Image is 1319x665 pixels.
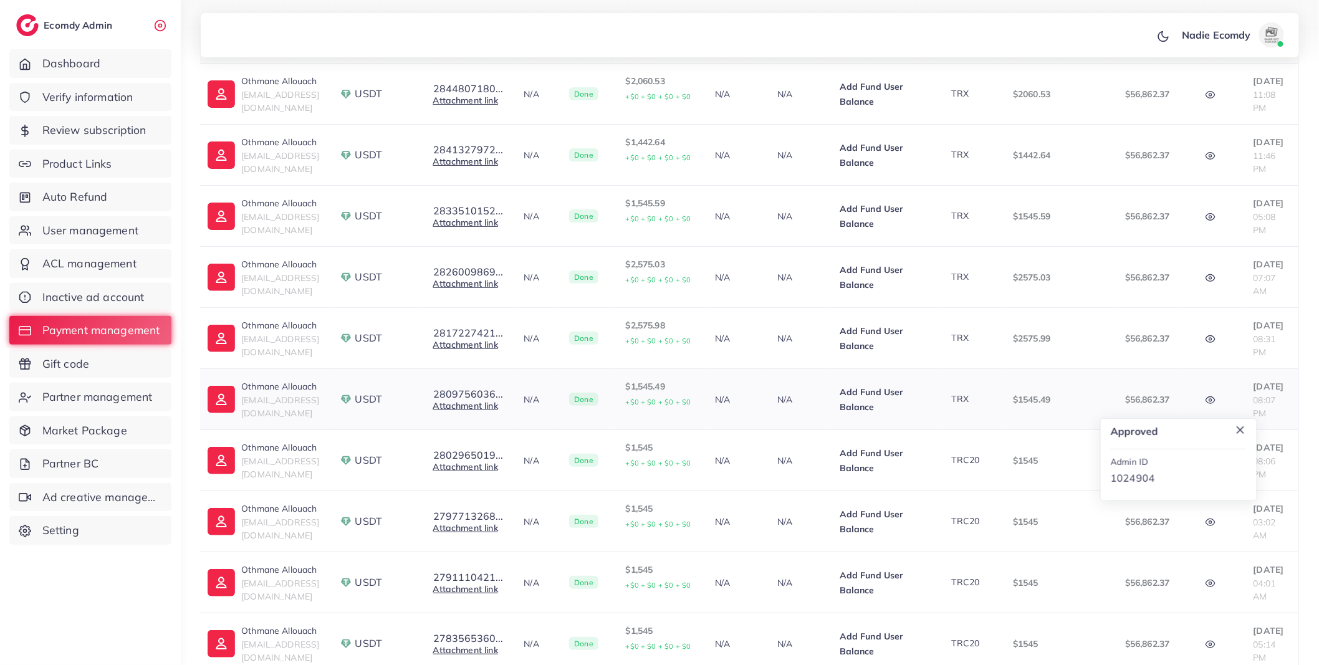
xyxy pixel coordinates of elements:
[241,379,319,394] p: Othmane Allouach
[626,520,691,529] small: +$0 + $0 + $0 + $0
[626,581,691,590] small: +$0 + $0 + $0 + $0
[777,331,820,346] p: N/A
[626,135,695,165] p: $1,442.64
[569,270,598,284] span: Done
[524,392,550,407] p: N/A
[241,211,319,235] span: [EMAIL_ADDRESS][DOMAIN_NAME]
[524,87,550,102] p: N/A
[355,514,383,529] span: USDT
[1125,514,1170,529] p: $56,862.37
[433,388,504,399] button: 2809756036...
[840,323,932,353] p: Add Fund User Balance
[42,289,145,305] span: Inactive ad account
[208,630,235,658] img: ic-user-info.36bf1079.svg
[1254,456,1276,479] span: 08:06 PM
[626,562,695,593] p: $1,545
[777,87,820,102] p: N/A
[208,325,235,352] img: ic-user-info.36bf1079.svg
[1111,424,1247,439] p: Approved
[1013,636,1105,651] p: $1545
[569,393,598,406] span: Done
[241,135,319,150] p: Othmane Allouach
[1125,270,1170,285] p: $56,862.37
[433,339,498,350] a: Attachment link
[42,522,79,538] span: Setting
[952,148,993,161] div: TRX
[840,629,932,659] p: Add Fund User Balance
[777,575,820,590] p: N/A
[524,148,550,163] p: N/A
[355,331,383,345] span: USDT
[340,271,352,284] img: payment
[208,80,235,108] img: ic-user-info.36bf1079.svg
[715,270,757,285] p: N/A
[569,332,598,345] span: Done
[42,222,138,239] span: User management
[626,214,691,223] small: +$0 + $0 + $0 + $0
[840,79,932,109] p: Add Fund User Balance
[524,514,550,529] p: N/A
[208,264,235,291] img: ic-user-info.36bf1079.svg
[241,623,319,638] p: Othmane Allouach
[340,638,352,650] img: payment
[9,383,171,411] a: Partner management
[9,216,171,245] a: User management
[1111,456,1148,468] label: Admin ID
[715,331,757,346] p: N/A
[433,278,498,289] a: Attachment link
[1182,27,1251,42] p: Nadie Ecomdy
[1125,392,1170,407] p: $56,862.37
[840,262,932,292] p: Add Fund User Balance
[340,454,352,467] img: payment
[9,150,171,178] a: Product Links
[42,322,160,338] span: Payment management
[241,501,319,516] p: Othmane Allouach
[626,153,691,162] small: +$0 + $0 + $0 + $0
[840,568,932,598] p: Add Fund User Balance
[355,209,383,223] span: USDT
[433,266,504,277] button: 2826009869...
[355,87,383,101] span: USDT
[569,576,598,590] span: Done
[42,356,89,372] span: Gift code
[715,392,757,407] p: N/A
[16,14,115,36] a: logoEcomdy Admin
[1254,74,1288,89] p: [DATE]
[524,209,550,224] p: N/A
[777,392,820,407] p: N/A
[340,393,352,406] img: payment
[42,55,100,72] span: Dashboard
[9,83,171,112] a: Verify information
[433,144,504,155] button: 2841327972...
[1013,148,1105,163] p: $1442.64
[241,89,319,113] span: [EMAIL_ADDRESS][DOMAIN_NAME]
[1013,331,1105,346] p: $2575.99
[241,639,319,663] span: [EMAIL_ADDRESS][DOMAIN_NAME]
[433,83,504,94] button: 2844807180...
[1254,257,1288,272] p: [DATE]
[1254,150,1276,174] span: 11:46 PM
[355,575,383,590] span: USDT
[626,459,691,467] small: +$0 + $0 + $0 + $0
[1254,395,1276,418] span: 08:07 PM
[715,514,757,529] p: N/A
[626,92,691,101] small: +$0 + $0 + $0 + $0
[1254,501,1288,516] p: [DATE]
[1125,148,1170,163] p: $56,862.37
[777,514,820,529] p: N/A
[241,578,319,601] span: [EMAIL_ADDRESS][DOMAIN_NAME]
[1125,636,1170,651] p: $56,862.37
[626,501,695,532] p: $1,545
[524,331,550,346] p: N/A
[433,572,504,583] button: 2791110421...
[952,87,993,100] div: TRX
[569,454,598,467] span: Done
[355,148,383,162] span: USDT
[42,256,137,272] span: ACL management
[840,385,932,414] p: Add Fund User Balance
[1254,272,1276,296] span: 07:07 AM
[1175,22,1289,47] a: Nadie Ecomdyavatar
[1013,392,1105,407] p: $1545.49
[1254,318,1288,333] p: [DATE]
[952,576,993,588] div: TRC20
